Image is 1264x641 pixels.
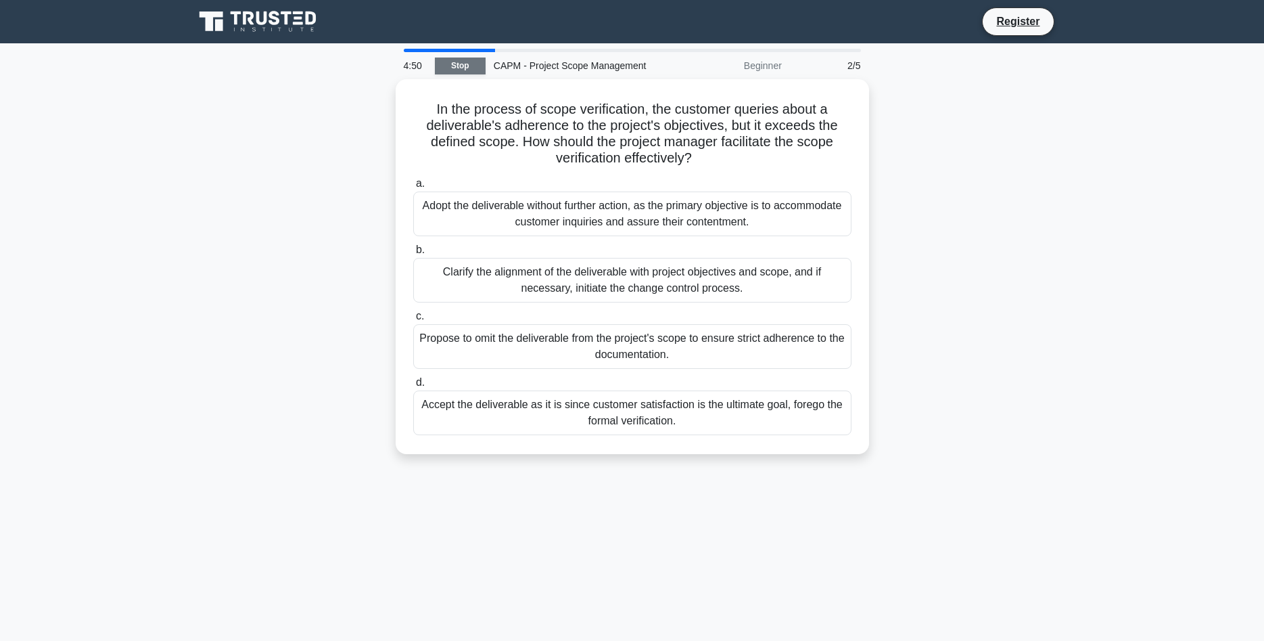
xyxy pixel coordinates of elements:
a: Stop [435,58,486,74]
span: a. [416,177,425,189]
div: 2/5 [790,52,869,79]
div: 4:50 [396,52,435,79]
div: Accept the deliverable as it is since customer satisfaction is the ultimate goal, forego the form... [413,391,851,435]
div: Propose to omit the deliverable from the project's scope to ensure strict adherence to the docume... [413,324,851,369]
div: Clarify the alignment of the deliverable with project objectives and scope, and if necessary, ini... [413,258,851,303]
div: CAPM - Project Scope Management [486,52,672,79]
span: c. [416,310,424,322]
div: Adopt the deliverable without further action, as the primary objective is to accommodate customer... [413,192,851,236]
span: d. [416,376,425,388]
div: Beginner [672,52,790,79]
h5: In the process of scope verification, the customer queries about a deliverable's adherence to the... [412,101,853,167]
a: Register [988,13,1048,30]
span: b. [416,244,425,255]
